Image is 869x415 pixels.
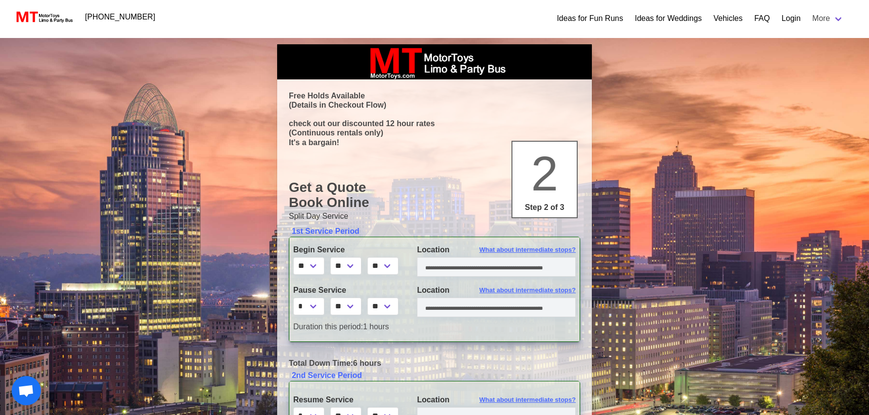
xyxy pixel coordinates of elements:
[417,245,450,254] span: Location
[417,286,450,294] span: Location
[14,10,74,24] img: MotorToys Logo
[289,180,580,210] h1: Get a Quote Book Online
[361,44,508,79] img: box_logo_brand.jpeg
[79,7,161,27] a: [PHONE_NUMBER]
[289,359,353,367] span: Total Down Time:
[293,244,402,256] label: Begin Service
[293,284,402,296] label: Pause Service
[289,119,580,128] p: check out our discounted 12 hour rates
[807,9,850,28] a: More
[781,13,800,24] a: Login
[289,210,580,222] p: Split Day Service
[714,13,743,24] a: Vehicles
[635,13,702,24] a: Ideas for Weddings
[417,394,576,406] label: Location
[479,285,576,295] span: What about intermediate stops?
[293,394,402,406] label: Resume Service
[286,321,583,333] div: 1 hours
[531,146,558,201] span: 2
[293,322,363,331] span: Duration this period:
[479,245,576,255] span: What about intermediate stops?
[289,128,580,137] p: (Continuous rentals only)
[289,138,580,147] p: It's a bargain!
[479,395,576,405] span: What about intermediate stops?
[289,100,580,110] p: (Details in Checkout Flow)
[289,91,580,100] p: Free Holds Available
[516,202,573,213] p: Step 2 of 3
[12,376,41,405] a: Open chat
[754,13,770,24] a: FAQ
[282,358,587,369] div: 6 hours
[557,13,623,24] a: Ideas for Fun Runs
